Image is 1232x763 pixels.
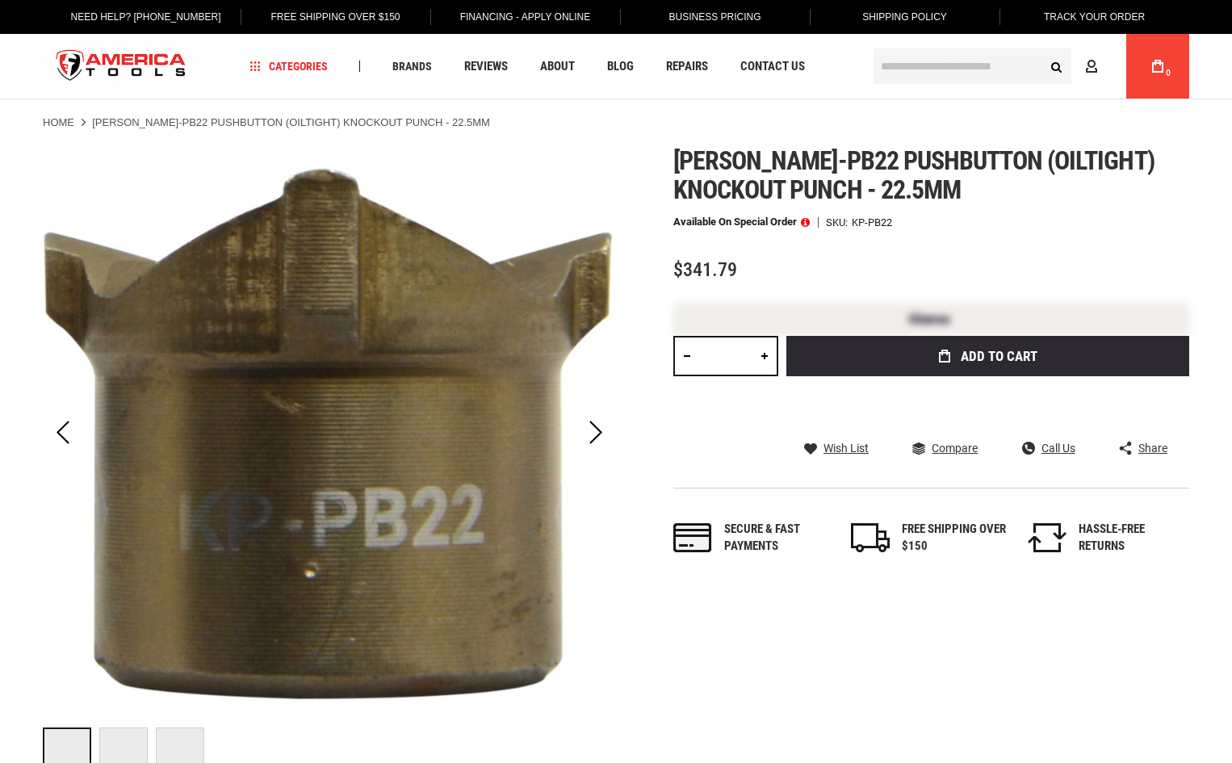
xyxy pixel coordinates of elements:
[852,217,892,228] div: KP-PB22
[733,56,812,78] a: Contact Us
[43,36,199,97] img: America Tools
[385,56,439,78] a: Brands
[659,56,715,78] a: Repairs
[92,116,490,128] strong: [PERSON_NAME]-PB22 PUSHBUTTON (OILTIGHT) KNOCKOUT PUNCH - 22.5MM
[786,336,1189,376] button: Add to Cart
[43,115,74,130] a: Home
[607,61,634,73] span: Blog
[600,56,641,78] a: Blog
[724,521,829,555] div: Secure & fast payments
[1041,442,1075,454] span: Call Us
[43,146,616,719] img: GREENLEE KP-PB22 PUSHBUTTON (OILTIGHT) KNOCKOUT PUNCH - 22.5MM
[740,61,805,73] span: Contact Us
[250,61,328,72] span: Categories
[576,146,616,719] div: Next
[540,61,575,73] span: About
[243,56,335,78] a: Categories
[457,56,515,78] a: Reviews
[673,258,737,281] span: $341.79
[673,216,810,228] p: Available on Special Order
[804,441,869,455] a: Wish List
[1022,441,1075,455] a: Call Us
[43,146,83,719] div: Previous
[1041,51,1071,82] button: Search
[392,61,432,72] span: Brands
[533,56,582,78] a: About
[666,61,708,73] span: Repairs
[1079,521,1184,555] div: HASSLE-FREE RETURNS
[902,521,1007,555] div: FREE SHIPPING OVER $150
[851,523,890,552] img: shipping
[1028,523,1066,552] img: returns
[673,523,712,552] img: payments
[862,11,947,23] span: Shipping Policy
[1138,442,1167,454] span: Share
[1166,69,1171,78] span: 0
[673,145,1154,205] span: [PERSON_NAME]-pb22 pushbutton (oiltight) knockout punch - 22.5mm
[1142,34,1173,99] a: 0
[961,350,1037,363] span: Add to Cart
[912,441,978,455] a: Compare
[43,36,199,97] a: store logo
[464,61,508,73] span: Reviews
[932,442,978,454] span: Compare
[826,217,852,228] strong: SKU
[823,442,869,454] span: Wish List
